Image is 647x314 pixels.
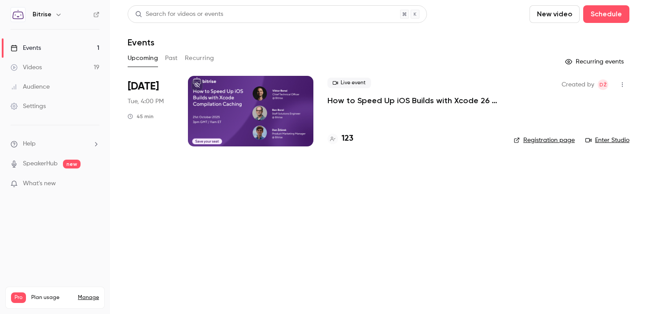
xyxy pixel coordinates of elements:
[128,79,159,93] span: [DATE]
[11,44,41,52] div: Events
[514,136,575,145] a: Registration page
[11,7,25,22] img: Bitrise
[327,95,500,106] a: How to Speed Up iOS Builds with Xcode 26 Compilation Caching
[128,51,158,65] button: Upcoming
[11,82,50,91] div: Audience
[11,102,46,111] div: Settings
[128,76,174,146] div: Oct 21 Tue, 3:00 PM (Europe/London)
[583,5,629,23] button: Schedule
[185,51,214,65] button: Recurring
[23,159,58,168] a: SpeakerHub
[342,133,353,145] h4: 123
[128,97,164,106] span: Tue, 4:00 PM
[11,139,99,149] li: help-dropdown-opener
[63,160,81,168] span: new
[11,63,42,72] div: Videos
[11,292,26,303] span: Pro
[31,294,73,301] span: Plan usage
[327,78,371,88] span: Live event
[165,51,178,65] button: Past
[562,79,594,90] span: Created by
[529,5,580,23] button: New video
[78,294,99,301] a: Manage
[135,10,223,19] div: Search for videos or events
[327,133,353,145] a: 123
[128,113,154,120] div: 45 min
[128,37,154,48] h1: Events
[33,10,51,19] h6: Bitrise
[598,79,608,90] span: Dan Žďárek
[23,139,36,149] span: Help
[89,180,99,188] iframe: Noticeable Trigger
[599,79,607,90] span: DŽ
[561,55,629,69] button: Recurring events
[23,179,56,188] span: What's new
[585,136,629,145] a: Enter Studio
